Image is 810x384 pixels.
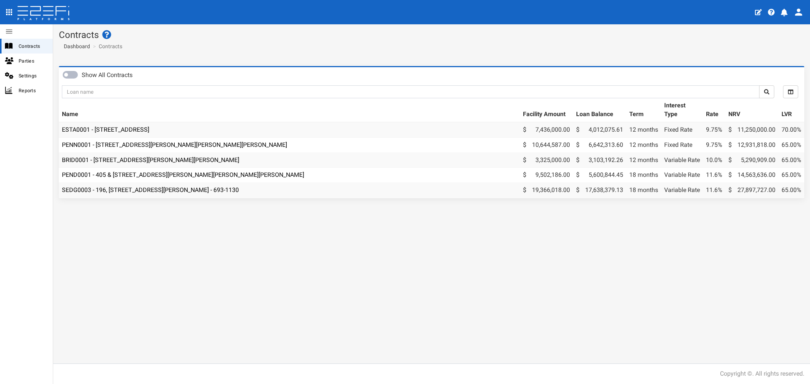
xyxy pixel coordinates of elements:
span: Settings [19,71,47,80]
td: Variable Rate [661,153,703,168]
a: PEND0001 - 405 & [STREET_ADDRESS][PERSON_NAME][PERSON_NAME][PERSON_NAME] [62,171,304,178]
td: 9,502,186.00 [520,168,573,183]
span: Reports [19,86,47,95]
td: Fixed Rate [661,122,703,137]
div: Copyright ©. All rights reserved. [720,370,804,378]
td: 18 months [626,183,661,198]
span: Parties [19,57,47,65]
td: 65.00% [778,183,804,198]
h1: Contracts [59,30,804,40]
td: 3,103,192.26 [573,153,626,168]
td: Variable Rate [661,183,703,198]
td: 4,012,075.61 [573,122,626,137]
a: SEDG0003 - 196, [STREET_ADDRESS][PERSON_NAME] - 693-1130 [62,186,239,194]
td: Variable Rate [661,168,703,183]
td: 19,366,018.00 [520,183,573,198]
td: 17,638,379.13 [573,183,626,198]
td: 11.6% [703,183,725,198]
input: Loan name [62,85,759,98]
td: 12 months [626,153,661,168]
td: 5,600,844.45 [573,168,626,183]
label: Show All Contracts [82,71,133,80]
td: 65.00% [778,153,804,168]
td: 5,290,909.00 [725,153,778,168]
td: 70.00% [778,122,804,137]
td: 10,644,587.00 [520,137,573,153]
td: 11,250,000.00 [725,122,778,137]
th: NRV [725,98,778,122]
td: 14,563,636.00 [725,168,778,183]
td: 12 months [626,122,661,137]
span: Dashboard [61,43,90,49]
td: 7,436,000.00 [520,122,573,137]
td: 65.00% [778,137,804,153]
th: Loan Balance [573,98,626,122]
a: Dashboard [61,42,90,50]
td: 12 months [626,137,661,153]
td: Fixed Rate [661,137,703,153]
th: LVR [778,98,804,122]
td: 10.0% [703,153,725,168]
td: 12,931,818.00 [725,137,778,153]
a: ESTA0001 - [STREET_ADDRESS] [62,126,149,133]
a: BRID0001 - [STREET_ADDRESS][PERSON_NAME][PERSON_NAME] [62,156,239,164]
td: 9.75% [703,137,725,153]
td: 65.00% [778,168,804,183]
a: PENN0001 - [STREET_ADDRESS][PERSON_NAME][PERSON_NAME][PERSON_NAME] [62,141,287,148]
td: 3,325,000.00 [520,153,573,168]
li: Contracts [91,42,122,50]
th: Facility Amount [520,98,573,122]
td: 9.75% [703,122,725,137]
th: Interest Type [661,98,703,122]
th: Term [626,98,661,122]
td: 11.6% [703,168,725,183]
span: Contracts [19,42,47,50]
td: 18 months [626,168,661,183]
th: Name [59,98,520,122]
th: Rate [703,98,725,122]
td: 27,897,727.00 [725,183,778,198]
td: 6,642,313.60 [573,137,626,153]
